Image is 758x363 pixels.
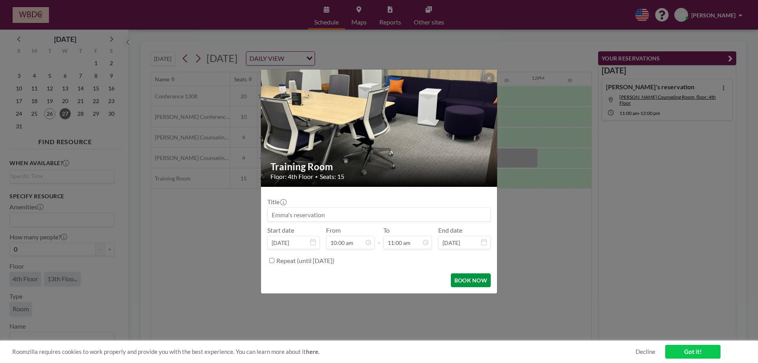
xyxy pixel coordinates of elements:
[270,173,313,181] span: Floor: 4th Floor
[276,257,334,265] label: Repeat (until [DATE])
[320,173,344,181] span: Seats: 15
[270,161,488,173] h2: Training Room
[326,226,341,234] label: From
[665,345,720,359] a: Got it!
[438,226,462,234] label: End date
[268,208,490,221] input: Emma's reservation
[378,229,380,246] span: -
[451,273,491,287] button: BOOK NOW
[383,226,390,234] label: To
[636,348,655,355] a: Decline
[267,198,286,206] label: Title
[12,348,636,355] span: Roomzilla requires cookies to work properly and provide you with the best experience. You can lea...
[267,226,294,234] label: Start date
[315,174,318,180] span: •
[306,348,319,355] a: here.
